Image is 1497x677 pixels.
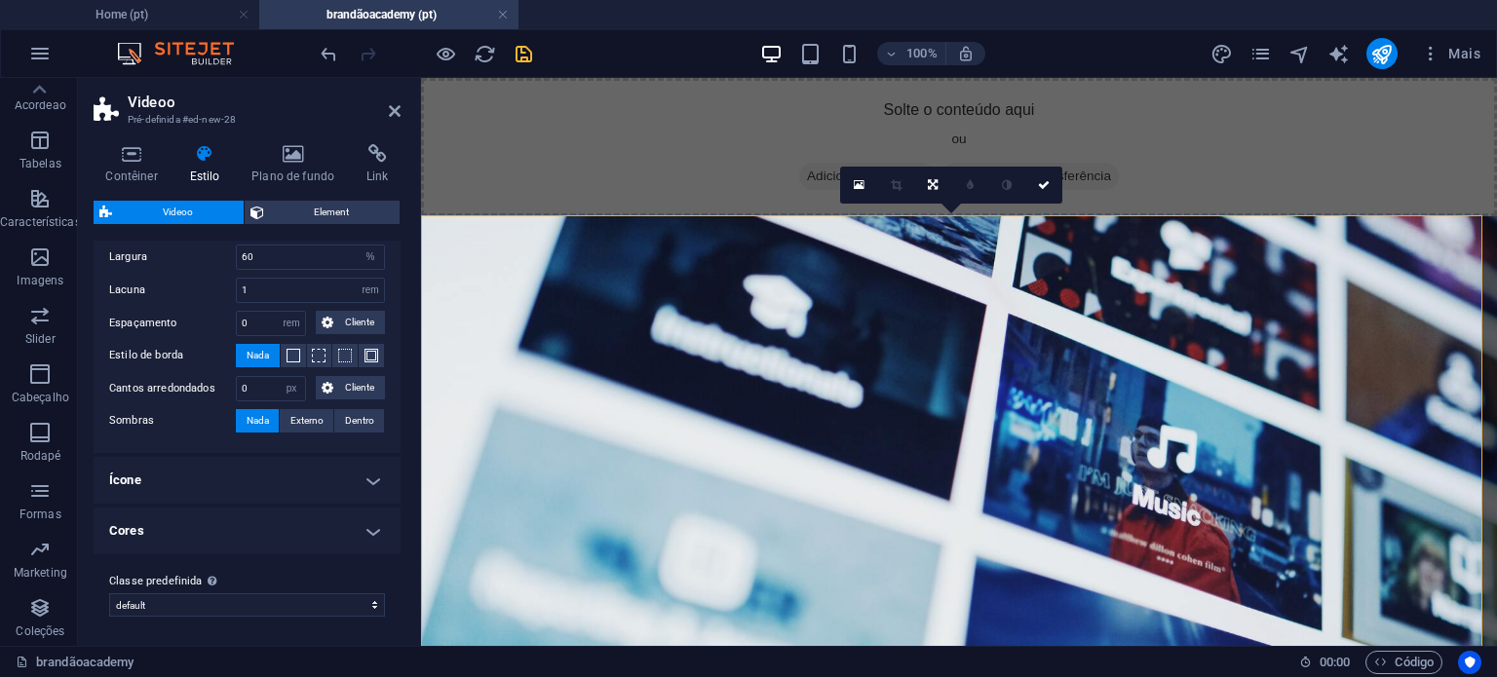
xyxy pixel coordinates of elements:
[513,43,535,65] i: Salvar (Ctrl+S)
[1366,38,1398,69] button: publish
[1365,651,1442,674] button: Código
[877,167,914,204] a: Modo de recorte
[109,344,236,367] label: Estilo de borda
[345,409,374,433] span: Dentro
[512,42,535,65] button: save
[280,409,333,433] button: Externo
[12,390,69,405] p: Cabeçalho
[15,97,66,113] p: Acordeão
[19,156,61,171] p: Tabelas
[1327,42,1351,65] button: text_generator
[247,409,269,433] span: Nada
[1249,42,1273,65] button: pages
[112,42,258,65] img: Editor Logo
[16,623,64,639] p: Coleções
[17,273,63,288] p: Imagens
[236,409,279,433] button: Nada
[316,376,385,399] button: Cliente
[270,201,395,224] span: Element
[94,144,177,185] h4: Contêiner
[109,377,236,400] label: Cantos arredondados
[1458,651,1481,674] button: Usercentrics
[521,85,698,112] span: Colar área de transferência
[14,565,67,581] p: Marketing
[1320,651,1350,674] span: 00 00
[259,4,518,25] h4: brandãoacademy (pt)
[16,651,134,674] a: Clique para cancelar a seleção. Clique duas vezes para abrir as Páginas
[128,94,401,111] h2: Videoo
[94,201,244,224] button: Videoo
[109,570,385,593] label: Classe predefinida
[378,85,514,112] span: Adicionar elementos
[355,144,401,185] h4: Link
[1421,44,1480,63] span: Mais
[109,409,236,433] label: Sombras
[94,457,401,504] h4: Ícone
[1025,167,1062,204] a: Confirme ( Ctrl ⏎ )
[109,284,236,295] label: Lacuna
[434,42,457,65] button: Clique aqui para sair do modo de visualização e continuar editando
[1413,38,1488,69] button: Mais
[1299,651,1351,674] h6: Tempo de sessão
[109,251,236,262] label: Largura
[914,167,951,204] a: Mudar orientação
[25,331,56,347] p: Slider
[339,311,379,334] span: Cliente
[951,167,988,204] a: Borrão
[840,167,877,204] a: Selecione arquivos do gerenciador de arquivos, galeria de fotos ou faça upload de arquivo(s)
[20,448,61,464] p: Rodapé
[316,311,385,334] button: Cliente
[317,42,340,65] button: undo
[473,42,496,65] button: reload
[94,508,401,554] h4: Cores
[1374,651,1434,674] span: Código
[240,144,355,185] h4: Plano de fundo
[118,201,238,224] span: Videoo
[877,42,946,65] button: 100%
[1210,43,1233,65] i: Design (Ctrl+Alt+Y)
[1288,42,1312,65] button: navigator
[988,167,1025,204] a: Escala de cinza
[236,344,280,367] button: Nada
[1210,42,1234,65] button: design
[318,43,340,65] i: Desfazer: Apagar elementos (Ctrl+Z)
[1249,43,1272,65] i: Páginas (Ctrl+Alt+S)
[290,409,324,433] span: Externo
[906,42,938,65] h6: 100%
[339,376,379,399] span: Cliente
[957,45,975,62] i: Ao redimensionar, ajusta automaticamente o nível de zoom para caber no dispositivo escolhido.
[128,111,362,129] h3: Pré-definida #ed-new-28
[177,144,240,185] h4: Estilo
[109,312,236,335] label: Espaçamento
[245,201,401,224] button: Element
[334,409,384,433] button: Dentro
[19,507,61,522] p: Formas
[1333,655,1336,669] span: :
[247,344,269,367] span: Nada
